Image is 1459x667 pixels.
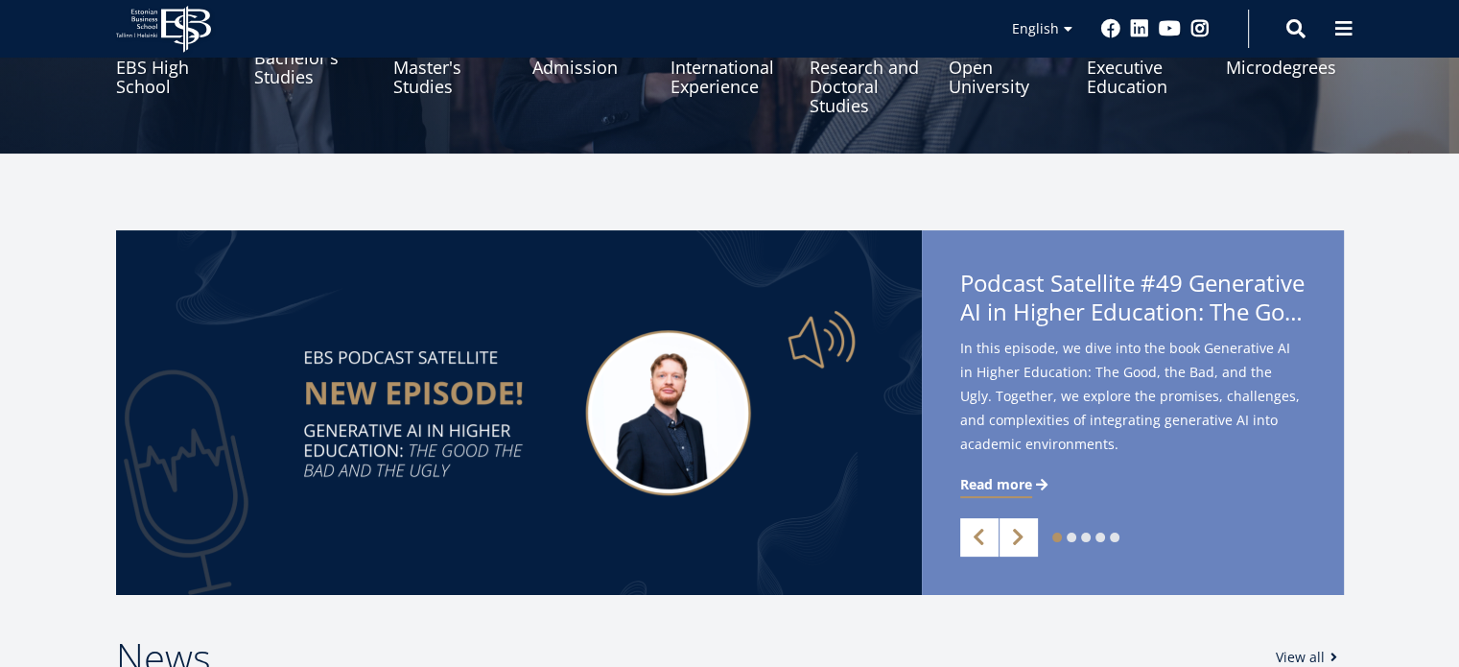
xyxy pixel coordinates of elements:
a: 1 [1052,533,1062,542]
a: 4 [1095,533,1105,542]
a: Open University [949,19,1067,115]
span: Podcast Satellite #49 Generative [960,269,1306,332]
a: Admission [532,19,650,115]
a: Read more [960,475,1051,494]
a: Facebook [1101,19,1120,38]
span: Read more [960,475,1032,494]
a: View all [1276,648,1344,667]
a: Executive Education [1087,19,1205,115]
a: Next [1000,518,1038,557]
a: Linkedin [1130,19,1149,38]
img: Satellite #49 [116,230,922,595]
a: International Experience [671,19,788,115]
a: Research and Doctoral Studies [810,19,928,115]
a: 3 [1081,533,1091,542]
a: Bachelor's Studies [254,19,372,115]
a: Instagram [1190,19,1210,38]
a: Previous [960,518,999,557]
span: AI in Higher Education: The Good, the Bad, and the Ugly [960,298,1306,326]
a: 5 [1110,533,1119,542]
a: Youtube [1159,19,1181,38]
a: Microdegrees [1226,19,1344,115]
a: 2 [1067,533,1076,542]
span: In this episode, we dive into the book Generative AI in Higher Education: The Good, the Bad, and ... [960,336,1306,456]
a: Master's Studies [393,19,511,115]
a: EBS High School [116,19,234,115]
